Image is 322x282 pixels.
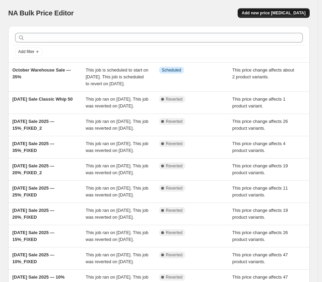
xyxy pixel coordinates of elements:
[238,8,310,18] button: Add new price [MEDICAL_DATA]
[232,67,294,79] span: This price change affects about 2 product variants.
[166,119,183,124] span: Reverted
[166,274,183,280] span: Reverted
[232,97,285,108] span: This price change affects 1 product variant.
[12,141,55,153] span: [DATE] Sale 2025 — 35%_FIXED
[12,274,64,280] span: [DATE] Sale 2025 — 10%
[15,48,43,56] button: Add filter
[232,163,288,175] span: This price change affects 19 product variants.
[166,163,183,169] span: Reverted
[86,208,148,220] span: This job ran on [DATE]. This job was reverted on [DATE].
[166,97,183,102] span: Reverted
[12,230,55,242] span: [DATE] Sale 2025 — 15%_FIXED
[8,9,74,17] span: NA Bulk Price Editor
[232,141,285,153] span: This price change affects 4 product variants.
[12,185,55,197] span: [DATE] Sale 2025 — 25%_FIXED
[86,141,148,153] span: This job ran on [DATE]. This job was reverted on [DATE].
[86,119,148,131] span: This job ran on [DATE]. This job was reverted on [DATE].
[86,230,148,242] span: This job ran on [DATE]. This job was reverted on [DATE].
[86,185,148,197] span: This job ran on [DATE]. This job was reverted on [DATE].
[12,208,55,220] span: [DATE] Sale 2025 — 20%_FIXED
[232,208,288,220] span: This price change affects 19 product variants.
[232,230,288,242] span: This price change affects 26 product variants.
[86,67,148,86] span: This job is scheduled to start on [DATE]. This job is scheduled to revert on [DATE].
[162,67,181,73] span: Scheduled
[12,119,55,131] span: [DATE] Sale 2025 — 15%_FIXED_2
[86,97,148,108] span: This job ran on [DATE]. This job was reverted on [DATE].
[242,10,306,16] span: Add new price [MEDICAL_DATA]
[12,97,73,102] span: [DATE] Sale Classic Whip 50
[232,119,288,131] span: This price change affects 26 product variants.
[166,252,183,258] span: Reverted
[232,185,288,197] span: This price change affects 11 product variants.
[86,252,148,264] span: This job ran on [DATE]. This job was reverted on [DATE].
[166,230,183,235] span: Reverted
[232,252,288,264] span: This price change affects 47 product variants.
[12,252,55,264] span: [DATE] Sale 2025 — 10%_FIXED
[86,163,148,175] span: This job ran on [DATE]. This job was reverted on [DATE].
[166,141,183,146] span: Reverted
[12,163,55,175] span: [DATE] Sale 2025 — 20%_FIXED_2
[166,185,183,191] span: Reverted
[12,67,71,79] span: October Warehouse Sale — 35%
[18,49,34,54] span: Add filter
[166,208,183,213] span: Reverted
